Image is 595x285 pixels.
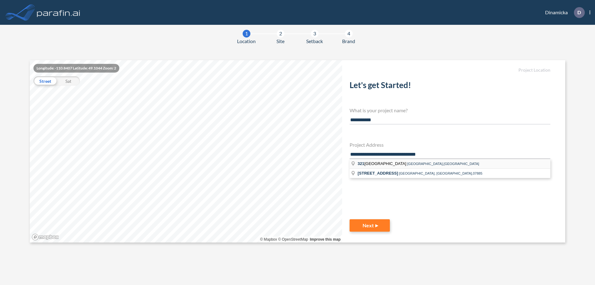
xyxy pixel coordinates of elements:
h4: Project Address [350,142,550,148]
span: [GEOGRAPHIC_DATA], [GEOGRAPHIC_DATA],07885 [399,171,483,175]
h2: Let's get Started! [350,80,550,92]
img: logo [36,6,82,19]
div: 1 [243,30,250,38]
span: Site [276,38,284,45]
canvas: Map [30,60,342,243]
p: D [577,10,581,15]
div: Street [33,76,57,86]
h4: What is your project name? [350,107,550,113]
span: Setback [306,38,323,45]
div: 2 [277,30,284,38]
h5: Project Location [350,68,550,73]
span: [GEOGRAPHIC_DATA],[GEOGRAPHIC_DATA] [407,162,479,166]
div: Longitude: -110.8407 Latitude: 49.1044 Zoom: 2 [33,64,119,73]
span: [GEOGRAPHIC_DATA] [358,161,407,166]
span: 321 [358,161,364,166]
span: [STREET_ADDRESS] [358,171,398,176]
a: Mapbox homepage [32,234,59,241]
span: Location [237,38,256,45]
div: Dinamicka [536,7,590,18]
button: Next [350,219,390,232]
div: Sat [57,76,80,86]
div: 4 [345,30,353,38]
a: Improve this map [310,237,341,242]
div: 3 [311,30,319,38]
a: OpenStreetMap [278,237,308,242]
span: Brand [342,38,355,45]
a: Mapbox [260,237,277,242]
